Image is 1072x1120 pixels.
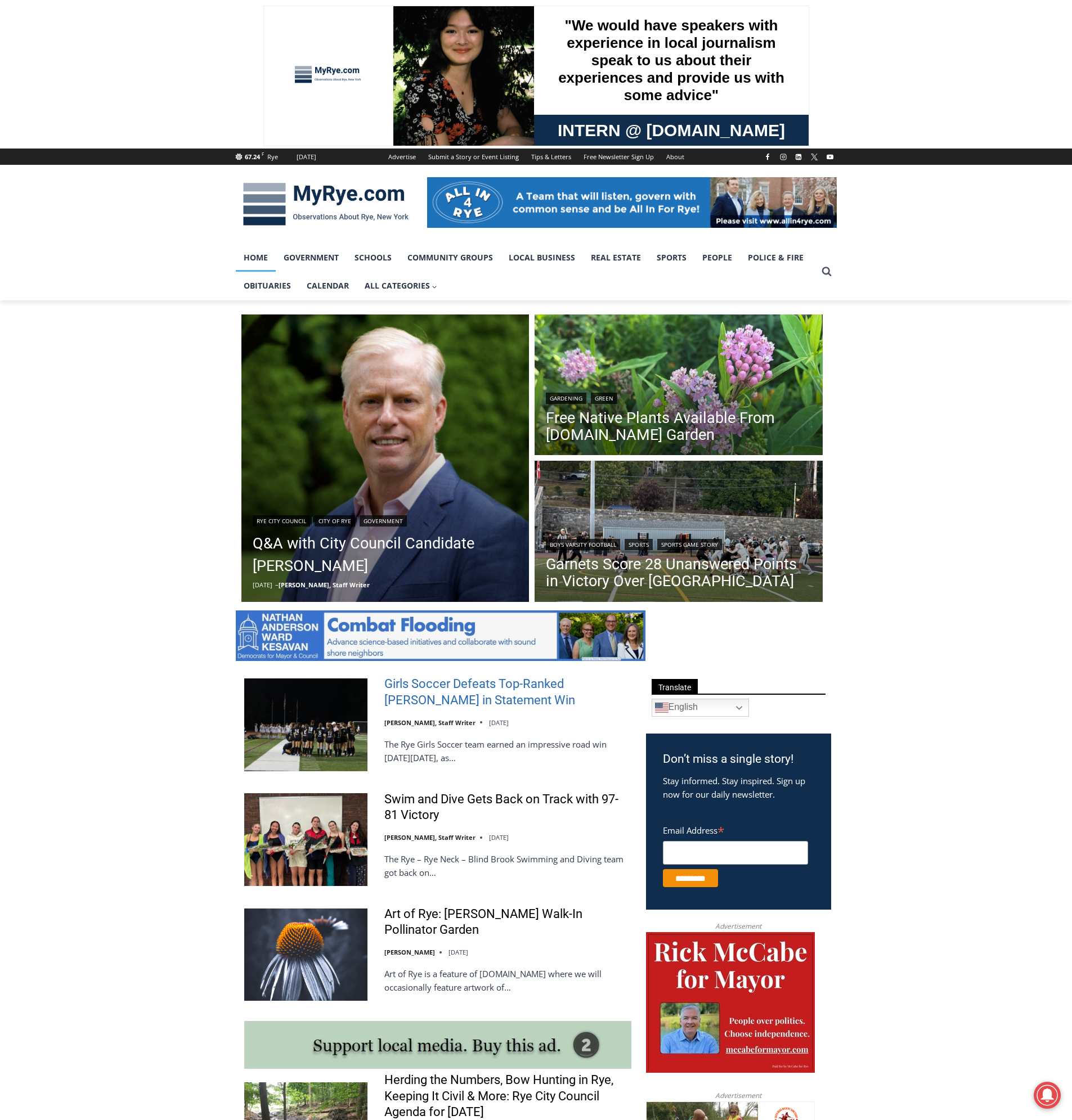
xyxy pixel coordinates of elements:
[297,152,316,162] div: [DATE]
[535,461,823,605] a: Read More Garnets Score 28 Unanswered Points in Victory Over Yorktown
[384,737,631,764] p: The Rye Girls Soccer team earned an impressive road win [DATE][DATE], as…
[236,244,817,300] nav: Primary Navigation
[347,244,400,272] a: Schools
[660,149,690,165] a: About
[525,149,577,165] a: Tips & Letters
[271,109,545,140] a: Intern @ [DOMAIN_NAME]
[9,113,150,139] h4: [PERSON_NAME] Read Sanctuary Fall Fest: [DATE]
[245,152,260,161] span: 67.24
[646,932,815,1073] img: McCabe for Mayor
[808,150,821,164] a: X
[546,410,811,443] a: Free Native Plants Available From [DOMAIN_NAME] Garden
[625,539,653,550] a: Sports
[546,556,811,590] a: Garnets Score 28 Unanswered Points in Victory Over [GEOGRAPHIC_DATA]
[792,150,805,164] a: Linkedin
[279,581,370,589] a: [PERSON_NAME], Staff Writer
[126,97,129,109] div: /
[535,314,823,458] a: Read More Free Native Plants Available From MyRye.com Garden
[448,948,468,956] time: [DATE]
[294,112,522,137] span: Intern @ [DOMAIN_NAME]
[253,513,518,527] div: | |
[823,150,837,164] a: YouTube
[244,678,367,771] img: Girls Soccer Defeats Top-Ranked Albertus Magnus in Statement Win
[663,750,814,768] h3: Don’t miss a single story!
[663,774,814,801] p: Stay informed. Stay inspired. Sign up now for our daily newsletter.
[384,967,631,994] p: Art of Rye is a feature of [DOMAIN_NAME] where we will occasionally feature artwork of…
[663,819,808,839] label: Email Address
[655,701,669,714] img: en
[236,272,299,300] a: Obituaries
[299,272,357,300] a: Calendar
[501,244,583,272] a: Local Business
[284,1,532,109] div: "We would have speakers with experience in local journalism speak to us about their experiences a...
[236,244,276,272] a: Home
[382,149,422,165] a: Advertise
[777,150,790,164] a: Instagram
[384,833,476,842] a: [PERSON_NAME], Staff Writer
[118,32,163,95] div: Two by Two Animal Haven & The Nature Company: The Wild World of Animals
[253,581,272,589] time: [DATE]
[591,393,617,404] a: Green
[275,581,279,589] span: –
[360,515,407,527] a: Government
[583,244,649,272] a: Real Estate
[315,515,355,527] a: City of Rye
[546,393,586,404] a: Gardening
[704,1090,773,1101] span: Advertisement
[267,152,278,162] div: Rye
[241,314,530,602] a: Read More Q&A with City Council Candidate James Ward
[422,149,525,165] a: Submit a Story or Event Listing
[384,852,631,879] p: The Rye – Rye Neck – Blind Brook Swimming and Diving team got back on…
[384,906,631,938] a: Art of Rye: [PERSON_NAME] Walk-In Pollinator Garden
[657,539,722,550] a: Sports Game Story
[817,262,837,282] button: View Search Form
[382,149,690,165] nav: Secondary Navigation
[489,718,509,727] time: [DATE]
[244,793,367,885] img: Swim and Dive Gets Back on Track with 97-81 Victory
[262,151,264,157] span: F
[546,539,620,550] a: Boys Varsity Football
[132,97,137,109] div: 6
[546,537,811,550] div: | |
[740,244,811,272] a: Police & Fire
[244,908,367,1001] img: Art of Rye: Edith Read Walk-In Pollinator Garden
[236,175,416,233] img: MyRye.com
[535,314,823,458] img: (PHOTO: Swamp Milkweed (Asclepias incarnata) in the MyRye.com Garden, July 2025.)
[384,948,435,956] a: [PERSON_NAME]
[384,791,631,824] a: Swim and Dive Gets Back on Track with 97-81 Victory
[489,833,509,842] time: [DATE]
[652,679,698,694] span: Translate
[276,244,347,272] a: Government
[357,272,446,300] button: Child menu of All Categories
[253,532,518,577] a: Q&A with City Council Candidate [PERSON_NAME]
[694,244,740,272] a: People
[400,244,501,272] a: Community Groups
[546,390,811,404] div: |
[241,314,530,602] img: PHOTO: James Ward, Chair of the Rye Sustainability Committee, is running for Rye City Council thi...
[1,112,168,140] a: [PERSON_NAME] Read Sanctuary Fall Fest: [DATE]
[652,699,749,717] a: English
[384,676,631,708] a: Girls Soccer Defeats Top-Ranked [PERSON_NAME] in Statement Win
[535,461,823,605] img: (PHOTO: Rye Football's Henry Shoemaker (#5) kicks an extra point in his team's 42-13 win vs Yorkt...
[253,515,310,527] a: Rye City Council
[761,150,774,164] a: Facebook
[649,244,694,272] a: Sports
[577,149,660,165] a: Free Newsletter Sign Up
[704,921,773,932] span: Advertisement
[384,718,476,727] a: [PERSON_NAME], Staff Writer
[118,97,123,109] div: 6
[244,1021,631,1069] img: support local media, buy this ad
[427,177,837,228] img: All in for Rye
